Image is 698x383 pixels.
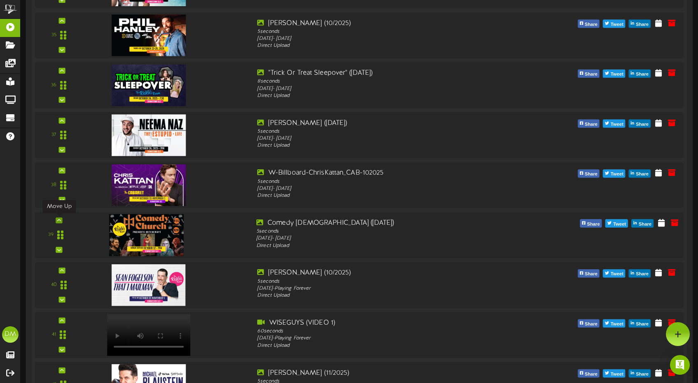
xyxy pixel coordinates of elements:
[670,355,690,375] div: Open Intercom Messenger
[609,270,625,279] span: Tweet
[257,142,515,149] div: Direct Upload
[257,168,515,178] div: W-Billboard-ChrisKattan_CAB-102025
[583,20,599,29] span: Share
[629,20,651,28] button: Share
[112,14,186,56] img: 49550fa4-492c-43a6-92b8-b177ad32260b.jpg
[583,320,599,329] span: Share
[637,219,653,228] span: Share
[603,69,626,78] button: Tweet
[629,69,651,78] button: Share
[634,20,650,29] span: Share
[257,42,515,49] div: Direct Upload
[109,214,184,256] img: c5fa5a9a-62e1-424f-9e49-91f1e6d48542.jpg
[634,370,650,379] span: Share
[112,114,186,156] img: f6a1b0c4-8a61-4e7d-908f-df4df243036e.jpg
[257,185,515,192] div: [DATE] - [DATE]
[257,328,515,335] div: 60 seconds
[257,192,515,199] div: Direct Upload
[2,326,19,343] div: DM
[257,69,515,78] div: "Trick Or Treat Sleepover" ([DATE])
[577,269,599,277] button: Share
[577,120,599,128] button: Share
[257,35,515,42] div: [DATE] - [DATE]
[629,369,651,378] button: Share
[257,92,515,99] div: Direct Upload
[48,231,54,239] div: 39
[629,169,651,178] button: Share
[257,292,515,299] div: Direct Upload
[634,120,650,129] span: Share
[603,20,626,28] button: Tweet
[603,319,626,328] button: Tweet
[605,219,628,227] button: Tweet
[257,135,515,142] div: [DATE] - [DATE]
[112,264,186,306] img: e2899ebb-1a96-438d-8b7b-d3ec4585ba62.jpg
[609,120,625,129] span: Tweet
[583,270,599,279] span: Share
[585,219,601,228] span: Share
[603,120,626,128] button: Tweet
[256,218,517,228] div: Comedy [DEMOGRAPHIC_DATA] ([DATE])
[51,182,56,189] div: 38
[51,132,56,138] div: 37
[256,242,517,250] div: Direct Upload
[634,70,650,79] span: Share
[257,28,515,35] div: 5 seconds
[256,228,517,235] div: 5 seconds
[609,170,625,179] span: Tweet
[257,128,515,135] div: 5 seconds
[257,18,515,28] div: [PERSON_NAME] (10/2025)
[51,32,56,39] div: 35
[629,319,651,328] button: Share
[257,342,515,349] div: Direct Upload
[257,285,515,292] div: [DATE] - Playing Forever
[583,170,599,179] span: Share
[629,120,651,128] button: Share
[51,281,57,288] div: 40
[52,332,56,339] div: 41
[256,235,517,242] div: [DATE] - [DATE]
[609,20,625,29] span: Tweet
[629,269,651,277] button: Share
[112,164,186,206] img: 5e12ed27-40a3-4d22-a22e-60467c4ca47c.jpg
[609,370,625,379] span: Tweet
[634,270,650,279] span: Share
[603,369,626,378] button: Tweet
[612,219,628,228] span: Tweet
[257,335,515,342] div: [DATE] - Playing Forever
[609,320,625,329] span: Tweet
[577,319,599,328] button: Share
[577,169,599,178] button: Share
[577,369,599,378] button: Share
[112,65,186,106] img: 874f924a-427e-45f3-a471-ec91a371c3cd.jpg
[257,178,515,185] div: 5 seconds
[603,269,626,277] button: Tweet
[257,118,515,128] div: [PERSON_NAME] ([DATE])
[257,78,515,85] div: 8 seconds
[257,318,515,328] div: WISEGUYS (VIDEO 1)
[257,368,515,378] div: [PERSON_NAME] (11/2025)
[583,370,599,379] span: Share
[583,70,599,79] span: Share
[577,69,599,78] button: Share
[257,85,515,92] div: [DATE] - [DATE]
[609,70,625,79] span: Tweet
[634,170,650,179] span: Share
[257,268,515,278] div: [PERSON_NAME] (10/2025)
[583,120,599,129] span: Share
[51,82,56,89] div: 36
[631,219,654,227] button: Share
[577,20,599,28] button: Share
[580,219,602,227] button: Share
[257,278,515,285] div: 5 seconds
[603,169,626,178] button: Tweet
[634,320,650,329] span: Share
